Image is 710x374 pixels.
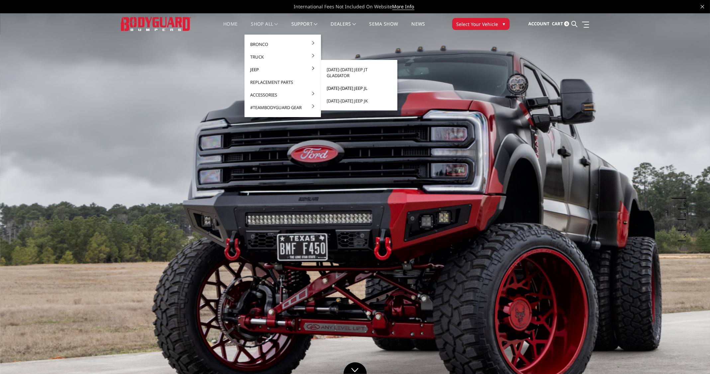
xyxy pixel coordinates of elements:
a: #TeamBodyguard Gear [247,101,318,114]
a: [DATE]-[DATE] Jeep JL [324,82,395,94]
button: 4 of 5 [679,220,686,231]
span: Cart [552,21,563,27]
iframe: Chat Widget [677,342,710,374]
a: [DATE]-[DATE] Jeep JT Gladiator [324,63,395,82]
button: 1 of 5 [679,188,686,199]
a: SEMA Show [369,22,398,35]
a: News [411,22,425,35]
a: Jeep [247,63,318,76]
a: [DATE]-[DATE] Jeep JK [324,94,395,107]
a: Replacement Parts [247,76,318,89]
button: Select Your Vehicle [452,18,510,30]
a: Support [291,22,318,35]
a: Bronco [247,38,318,51]
span: Account [528,21,550,27]
a: Truck [247,51,318,63]
a: Accessories [247,89,318,101]
a: Click to Down [344,362,367,374]
span: ▾ [503,20,505,27]
a: Home [223,22,238,35]
a: Dealers [331,22,356,35]
a: More Info [392,3,414,10]
button: 3 of 5 [679,209,686,220]
span: Select Your Vehicle [456,21,498,28]
span: 0 [564,21,569,26]
button: 5 of 5 [679,231,686,241]
button: 2 of 5 [679,199,686,209]
a: Cart 0 [552,15,569,33]
a: shop all [251,22,278,35]
img: BODYGUARD BUMPERS [121,17,191,31]
a: Account [528,15,550,33]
